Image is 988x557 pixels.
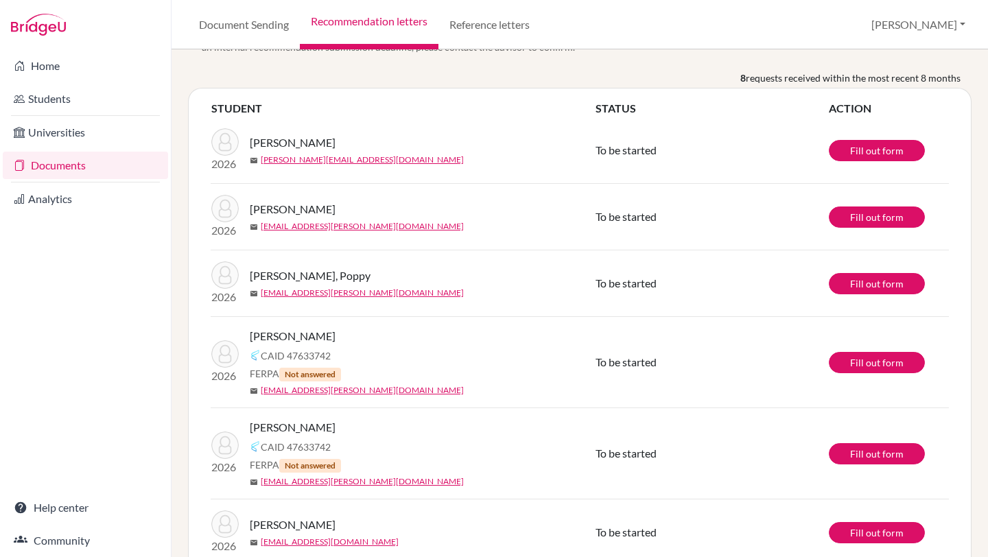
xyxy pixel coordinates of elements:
a: [PERSON_NAME][EMAIL_ADDRESS][DOMAIN_NAME] [261,154,464,166]
span: [PERSON_NAME] [250,517,336,533]
img: Common App logo [250,441,261,452]
a: Fill out form [829,352,925,373]
img: Briard, Sophia [211,510,239,538]
img: Common App logo [250,350,261,361]
span: requests received within the most recent 8 months [746,71,961,85]
span: [PERSON_NAME] [250,201,336,217]
a: [EMAIL_ADDRESS][PERSON_NAME][DOMAIN_NAME] [261,475,464,488]
span: Not answered [279,368,341,381]
span: To be started [596,143,657,156]
span: mail [250,478,258,486]
p: 2026 [211,459,239,475]
p: 2026 [211,538,239,554]
span: mail [250,223,258,231]
img: Kull, Kaia [211,195,239,222]
a: [EMAIL_ADDRESS][PERSON_NAME][DOMAIN_NAME] [261,287,464,299]
a: Students [3,85,168,112]
span: CAID 47633742 [261,348,331,363]
a: Home [3,52,168,80]
span: To be started [596,447,657,460]
p: 2026 [211,156,239,172]
span: mail [250,289,258,298]
a: Fill out form [829,273,925,294]
span: To be started [596,276,657,289]
img: Scoon, Hannah [211,128,239,156]
span: Not answered [279,459,341,473]
img: Proffitt, Poppy [211,261,239,289]
span: FERPA [250,458,341,473]
span: [PERSON_NAME] [250,134,336,151]
a: Community [3,527,168,554]
p: 2026 [211,222,239,239]
button: [PERSON_NAME] [865,12,972,38]
a: Fill out form [829,522,925,543]
span: FERPA [250,366,341,381]
a: Fill out form [829,443,925,464]
img: Bridge-U [11,14,66,36]
a: [EMAIL_ADDRESS][PERSON_NAME][DOMAIN_NAME] [261,220,464,233]
span: To be started [596,525,657,538]
th: ACTION [828,99,949,117]
span: mail [250,156,258,165]
span: [PERSON_NAME], Poppy [250,268,370,284]
img: Joseph, Ashton [211,431,239,459]
a: Fill out form [829,140,925,161]
p: 2026 [211,289,239,305]
span: mail [250,538,258,547]
a: Universities [3,119,168,146]
span: mail [250,387,258,395]
a: Help center [3,494,168,521]
a: Documents [3,152,168,179]
span: [PERSON_NAME] [250,419,336,436]
b: 8 [740,71,746,85]
a: [EMAIL_ADDRESS][PERSON_NAME][DOMAIN_NAME] [261,384,464,396]
a: [EMAIL_ADDRESS][DOMAIN_NAME] [261,536,399,548]
img: Joseph, Ashton [211,340,239,368]
span: CAID 47633742 [261,440,331,454]
span: To be started [596,355,657,368]
span: [PERSON_NAME] [250,328,336,344]
th: STATUS [595,99,828,117]
th: STUDENT [211,99,595,117]
p: 2026 [211,368,239,384]
a: Analytics [3,185,168,213]
a: Fill out form [829,206,925,228]
span: To be started [596,210,657,223]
